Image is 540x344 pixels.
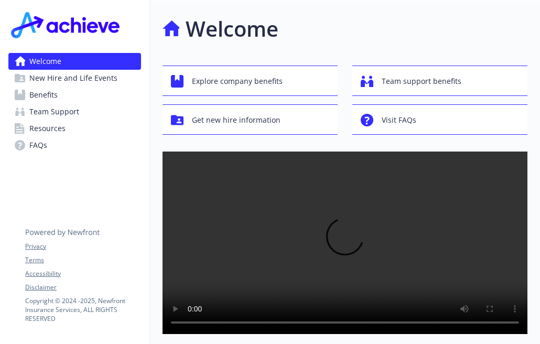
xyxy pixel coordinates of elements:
[186,13,278,45] h1: Welcome
[163,104,338,135] button: Get new hire information
[29,70,117,87] span: New Hire and Life Events
[29,87,58,103] span: Benefits
[8,87,141,103] a: Benefits
[25,296,141,323] p: Copyright © 2024 - 2025 , Newfront Insurance Services, ALL RIGHTS RESERVED
[29,137,47,154] span: FAQs
[352,104,527,135] button: Visit FAQs
[29,103,79,120] span: Team Support
[8,137,141,154] a: FAQs
[8,103,141,120] a: Team Support
[352,66,527,96] button: Team support benefits
[192,110,280,130] span: Get new hire information
[29,53,61,70] span: Welcome
[29,120,66,137] span: Resources
[163,66,338,96] button: Explore company benefits
[8,70,141,87] a: New Hire and Life Events
[25,255,141,265] a: Terms
[25,269,141,278] a: Accessibility
[8,120,141,137] a: Resources
[192,71,283,91] span: Explore company benefits
[25,242,141,251] a: Privacy
[25,283,141,292] a: Disclaimer
[8,53,141,70] a: Welcome
[382,71,461,91] span: Team support benefits
[382,110,416,130] span: Visit FAQs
